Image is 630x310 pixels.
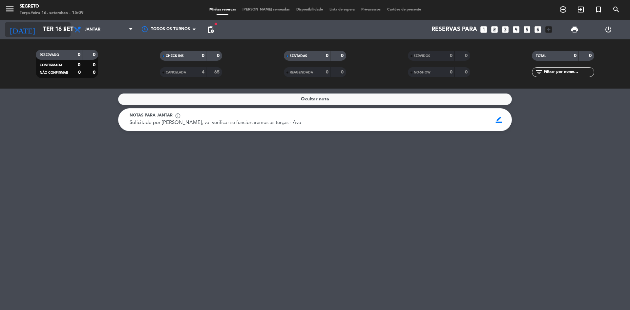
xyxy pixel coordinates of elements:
strong: 0 [465,53,469,58]
span: fiber_manual_record [214,22,218,26]
span: SENTADAS [290,54,307,58]
span: Pré-acessos [358,8,384,11]
i: add_box [544,25,553,34]
span: Solicitado por [PERSON_NAME], vai verificar se funcionaremos as terças - Ava [130,120,301,125]
strong: 0 [93,52,97,57]
span: REAGENDADA [290,71,313,74]
div: LOG OUT [591,20,625,39]
strong: 0 [326,53,328,58]
span: CONFIRMADA [40,64,62,67]
strong: 0 [450,70,452,74]
strong: 0 [465,70,469,74]
strong: 0 [78,52,80,57]
input: Filtrar por nome... [543,69,594,76]
i: exit_to_app [577,6,585,13]
span: SERVIDOS [414,54,430,58]
strong: 4 [202,70,204,74]
span: CANCELADA [166,71,186,74]
i: looks_4 [512,25,520,34]
i: looks_two [490,25,499,34]
span: Cartões de presente [384,8,424,11]
button: menu [5,4,15,16]
span: Reservas para [431,26,477,33]
i: [DATE] [5,22,40,37]
i: looks_one [479,25,488,34]
strong: 0 [341,70,345,74]
span: border_color [493,114,505,126]
i: turned_in_not [595,6,602,13]
span: Minhas reservas [206,8,239,11]
strong: 0 [341,53,345,58]
span: pending_actions [207,26,215,33]
i: arrow_drop_down [61,26,69,33]
i: search [612,6,620,13]
span: Ocultar nota [301,95,329,103]
span: print [571,26,578,33]
strong: 0 [78,70,81,75]
strong: 0 [450,53,452,58]
i: add_circle_outline [559,6,567,13]
span: CHECK INS [166,54,184,58]
i: filter_list [535,68,543,76]
i: power_settings_new [604,26,612,33]
strong: 0 [93,63,97,67]
span: Lista de espera [326,8,358,11]
strong: 0 [93,70,97,75]
div: Segreto [20,3,84,10]
i: looks_6 [534,25,542,34]
span: Notas para jantar [130,113,173,119]
strong: 0 [326,70,328,74]
i: looks_3 [501,25,510,34]
strong: 0 [589,53,593,58]
span: Disponibilidade [293,8,326,11]
strong: 0 [217,53,221,58]
span: NÃO CONFIRMAR [40,71,68,74]
strong: 0 [78,63,80,67]
span: info_outline [175,113,181,119]
i: menu [5,4,15,14]
span: TOTAL [536,54,546,58]
span: NO-SHOW [414,71,430,74]
span: Jantar [85,27,100,32]
i: looks_5 [523,25,531,34]
strong: 65 [214,70,221,74]
span: [PERSON_NAME] semeadas [239,8,293,11]
strong: 0 [574,53,577,58]
span: RESERVADO [40,53,59,57]
div: Terça-feira 16. setembro - 15:09 [20,10,84,16]
strong: 0 [202,53,204,58]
